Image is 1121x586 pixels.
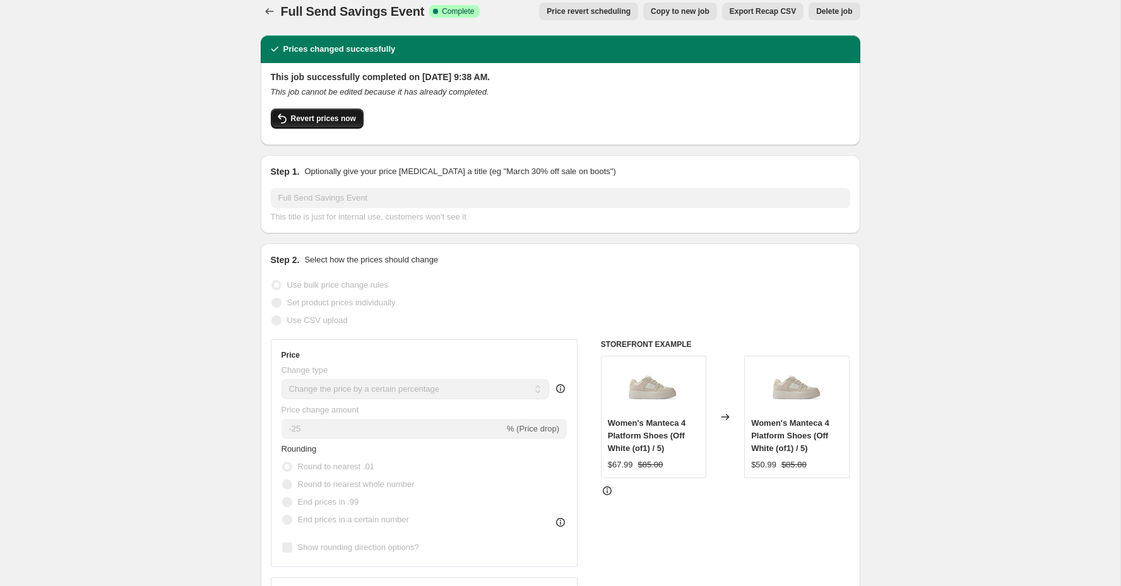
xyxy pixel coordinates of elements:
[282,365,328,375] span: Change type
[271,87,489,97] i: This job cannot be edited because it has already completed.
[547,6,631,16] span: Price revert scheduling
[638,459,663,471] strike: $85.00
[298,542,419,552] span: Show rounding direction options?
[539,3,638,20] button: Price revert scheduling
[722,3,804,20] button: Export Recap CSV
[809,3,860,20] button: Delete job
[298,515,409,524] span: End prices in a certain number
[271,71,850,83] h2: This job successfully completed on [DATE] 9:38 AM.
[608,459,633,471] div: $67.99
[283,43,396,56] h2: Prices changed successfully
[304,254,438,266] p: Select how the prices should change
[554,382,567,395] div: help
[772,363,822,413] img: adjs100156_of1_s_80x.jpg
[442,6,474,16] span: Complete
[816,6,852,16] span: Delete job
[651,6,709,16] span: Copy to new job
[261,3,278,20] button: Price change jobs
[271,108,364,129] button: Revert prices now
[601,339,850,349] h6: STOREFRONT EXAMPLE
[608,418,686,453] span: Women's Manteca 4 Platform Shoes (Off White (of1) / 5)
[287,280,388,290] span: Use bulk price change rules
[781,459,807,471] strike: $85.00
[298,479,415,489] span: Round to nearest whole number
[643,3,717,20] button: Copy to new job
[271,188,850,208] input: 30% off holiday sale
[271,212,466,221] span: This title is just for internal use, customers won't see it
[751,418,829,453] span: Women's Manteca 4 Platform Shoes (Off White (of1) / 5)
[730,6,796,16] span: Export Recap CSV
[298,462,374,471] span: Round to nearest .01
[281,4,425,18] span: Full Send Savings Event
[287,298,396,307] span: Set product prices individually
[282,350,300,360] h3: Price
[282,405,359,414] span: Price change amount
[271,165,300,178] h2: Step 1.
[271,254,300,266] h2: Step 2.
[298,497,359,507] span: End prices in .99
[304,165,615,178] p: Optionally give your price [MEDICAL_DATA] a title (eg "March 30% off sale on boots")
[282,444,317,454] span: Rounding
[282,419,504,439] input: -15
[628,363,679,413] img: adjs100156_of1_s_80x.jpg
[287,315,348,325] span: Use CSV upload
[507,424,559,433] span: % (Price drop)
[751,459,776,471] div: $50.99
[291,114,356,124] span: Revert prices now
